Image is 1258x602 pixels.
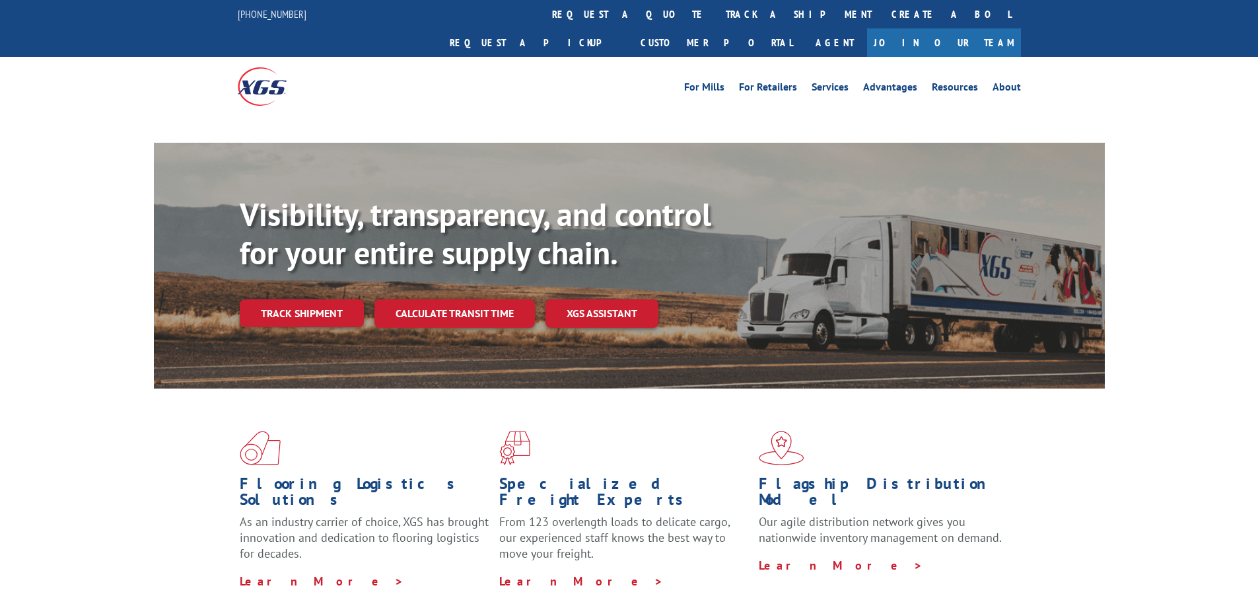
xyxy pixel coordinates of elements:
[240,431,281,465] img: xgs-icon-total-supply-chain-intelligence-red
[238,7,306,20] a: [PHONE_NUMBER]
[867,28,1021,57] a: Join Our Team
[739,82,797,96] a: For Retailers
[499,431,530,465] img: xgs-icon-focused-on-flooring-red
[499,574,664,589] a: Learn More >
[374,299,535,328] a: Calculate transit time
[759,514,1002,545] span: Our agile distribution network gives you nationwide inventory management on demand.
[240,574,404,589] a: Learn More >
[499,514,749,573] p: From 123 overlength loads to delicate cargo, our experienced staff knows the best way to move you...
[863,82,917,96] a: Advantages
[759,558,923,573] a: Learn More >
[240,194,711,273] b: Visibility, transparency, and control for your entire supply chain.
[759,431,804,465] img: xgs-icon-flagship-distribution-model-red
[499,476,749,514] h1: Specialized Freight Experts
[545,299,658,328] a: XGS ASSISTANT
[240,299,364,327] a: Track shipment
[759,476,1008,514] h1: Flagship Distribution Model
[802,28,867,57] a: Agent
[812,82,849,96] a: Services
[631,28,802,57] a: Customer Portal
[684,82,724,96] a: For Mills
[932,82,978,96] a: Resources
[240,514,489,561] span: As an industry carrier of choice, XGS has brought innovation and dedication to flooring logistics...
[993,82,1021,96] a: About
[240,476,489,514] h1: Flooring Logistics Solutions
[440,28,631,57] a: Request a pickup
